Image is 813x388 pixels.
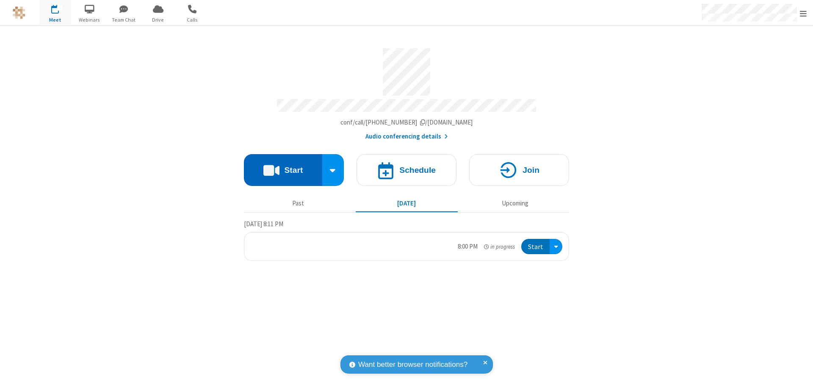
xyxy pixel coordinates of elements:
[340,118,473,127] button: Copy my meeting room linkCopy my meeting room link
[13,6,25,19] img: QA Selenium DO NOT DELETE OR CHANGE
[74,16,105,24] span: Webinars
[357,154,456,186] button: Schedule
[356,195,458,211] button: [DATE]
[469,154,569,186] button: Join
[358,359,467,370] span: Want better browser notifications?
[484,243,515,251] em: in progress
[57,5,63,11] div: 1
[322,154,344,186] div: Start conference options
[142,16,174,24] span: Drive
[108,16,140,24] span: Team Chat
[244,219,569,261] section: Today's Meetings
[284,166,303,174] h4: Start
[550,239,562,255] div: Open menu
[464,195,566,211] button: Upcoming
[340,118,473,126] span: Copy my meeting room link
[365,132,448,141] button: Audio conferencing details
[247,195,349,211] button: Past
[458,242,478,252] div: 8:00 PM
[244,42,569,141] section: Account details
[521,239,550,255] button: Start
[244,154,322,186] button: Start
[523,166,539,174] h4: Join
[177,16,208,24] span: Calls
[39,16,71,24] span: Meet
[399,166,436,174] h4: Schedule
[244,220,283,228] span: [DATE] 8:11 PM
